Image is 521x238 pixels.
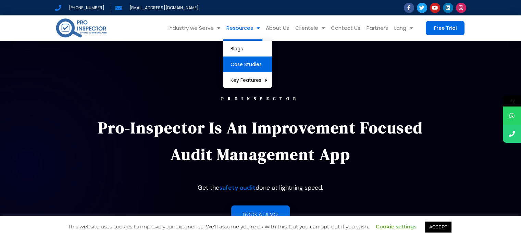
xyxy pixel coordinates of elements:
div: PROINSPECTOR [88,97,433,101]
a: [EMAIL_ADDRESS][DOMAIN_NAME] [115,4,199,12]
a: Blogs [223,41,272,57]
a: Key Features [223,72,272,88]
span: [EMAIL_ADDRESS][DOMAIN_NAME] [128,4,199,12]
p: Pro-Inspector is an improvement focused audit management app [88,114,433,168]
a: Cookie settings [376,223,417,230]
a: Contact Us [327,15,363,41]
p: Get the done at lightning speed. [88,181,433,194]
a: Free Trial [426,21,464,35]
a: Industry we Serve [165,15,223,41]
span: Free Trial [434,26,457,30]
nav: Menu [118,15,415,41]
a: Book a demo [231,205,290,223]
a: About Us [262,15,292,41]
a: ACCEPT [425,222,451,232]
span: [PHONE_NUMBER] [67,4,104,12]
img: pro-inspector-logo [55,17,108,39]
a: Case Studies [223,57,272,72]
span: This website uses cookies to improve your experience. We'll assume you're ok with this, but you c... [68,223,453,230]
span: Book a demo [243,212,278,217]
a: Resources [223,15,262,41]
a: Partners [363,15,391,41]
a: safety audit [219,184,256,192]
span: → [503,96,521,107]
ul: Resources [223,41,272,88]
a: Lang [391,15,415,41]
a: Clientele [292,15,327,41]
